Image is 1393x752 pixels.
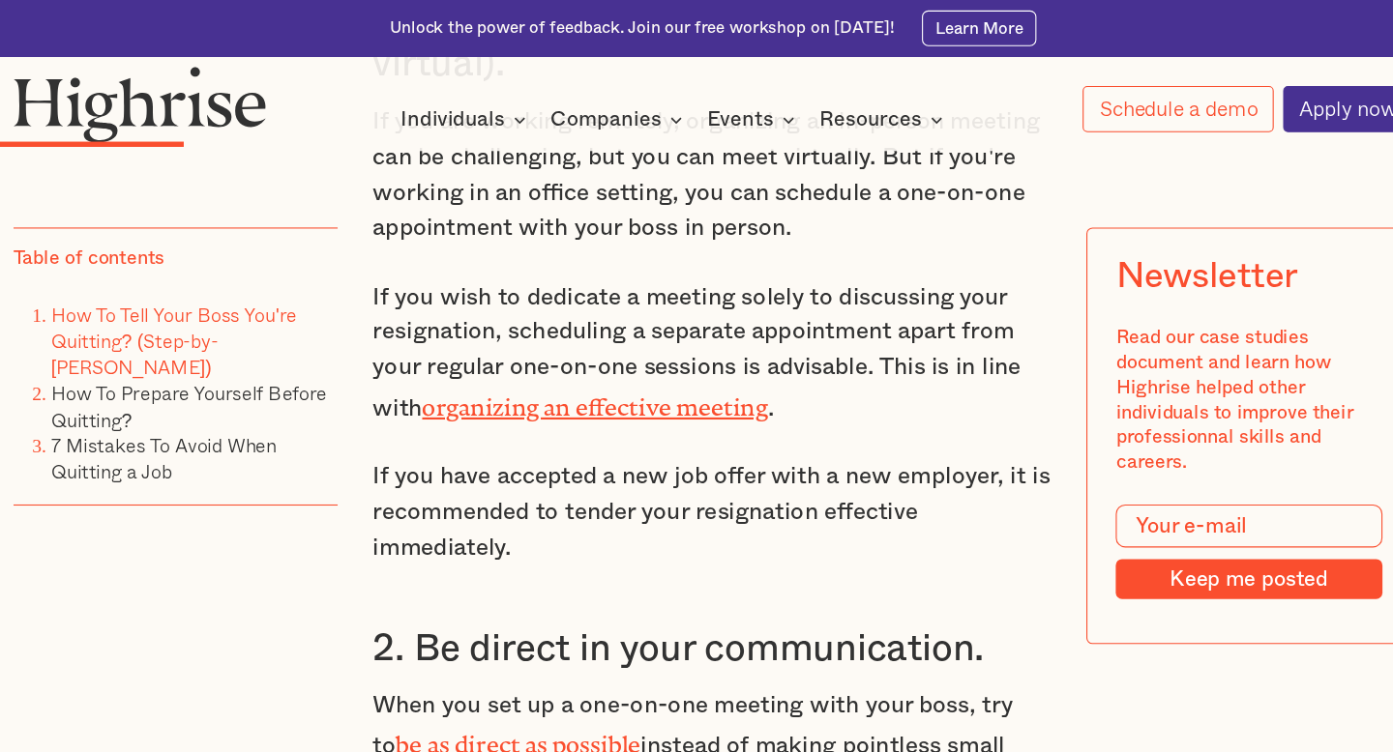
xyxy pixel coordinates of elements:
[430,362,748,377] a: organizing an effective meeting
[1069,300,1314,439] div: Read our case studies document and learn how Highrise helped other individuals to improve their p...
[692,99,753,122] div: Events
[1069,465,1314,552] form: Modal Form
[1069,236,1237,274] div: Newsletter
[1069,515,1314,552] input: Keep me posted
[409,99,530,122] div: Individuals
[405,674,631,688] a: be as direct as possible
[1337,26,1359,48] img: Cross icon
[889,10,993,43] a: Learn More
[409,99,505,122] div: Individuals
[692,99,778,122] div: Events
[399,15,863,36] div: Unlock the power of feedback. Join our free workshop on [DATE]!
[52,227,192,250] div: Table of contents
[548,99,649,122] div: Companies
[1069,465,1314,505] input: Your e-mail
[384,576,1010,620] h3: 2. Be direct in your communication.
[1037,79,1212,122] a: Schedule a demo
[384,97,1010,227] p: If you are working remotely, organizing an in-person meeting can be challenging, but you can meet...
[52,61,285,131] img: Highrise logo
[87,275,313,351] a: How To Tell Your Boss You're Quitting? (Step-by-[PERSON_NAME])
[795,99,914,122] div: Resources
[87,348,341,399] a: How To Prepare Yourself Before Quitting?
[87,396,295,448] a: 7 Mistakes To Avoid When Quitting a Job
[795,99,889,122] div: Resources
[1222,79,1341,122] a: Apply now
[384,423,1010,521] p: If you have accepted a new job offer with a new employer, it is recommended to tender your resign...
[384,258,1010,393] p: If you wish to dedicate a meeting solely to discussing your resignation, scheduling a separate ap...
[548,99,674,122] div: Companies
